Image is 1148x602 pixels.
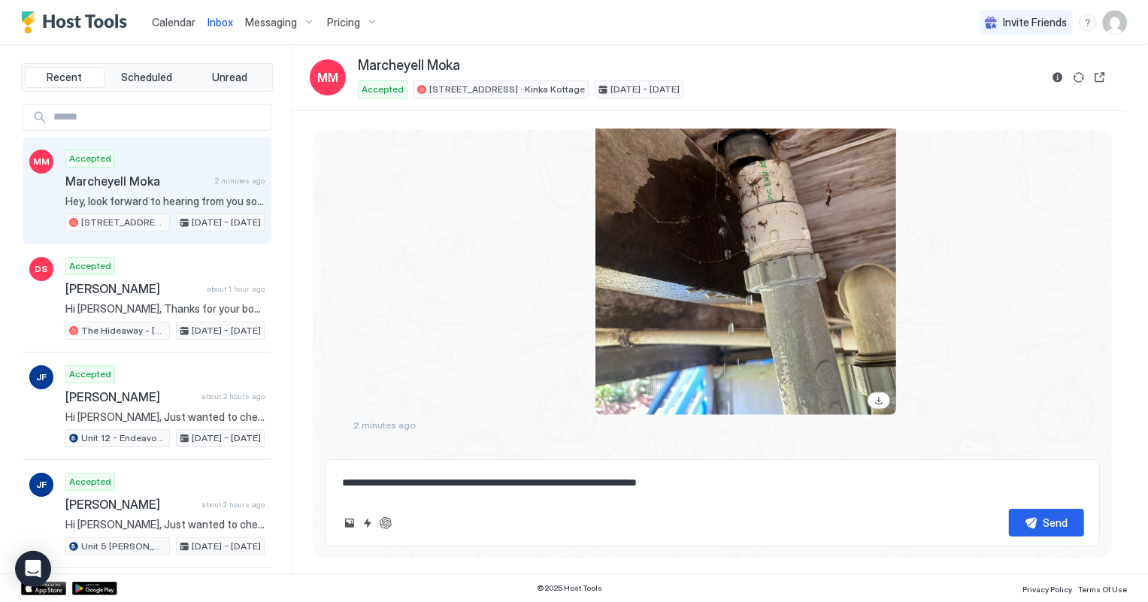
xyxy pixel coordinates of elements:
span: Unit 5 [PERSON_NAME] [81,540,166,553]
a: Google Play Store [72,582,117,595]
span: Inbox [207,16,233,29]
span: Accepted [69,259,111,273]
button: Quick reply [359,514,377,532]
span: Messaging [245,16,297,29]
button: Unread [189,67,269,88]
div: Open Intercom Messenger [15,551,51,587]
div: tab-group [21,63,273,92]
span: [DATE] - [DATE] [192,216,261,229]
span: Calendar [152,16,195,29]
span: JF [36,371,47,384]
span: Privacy Policy [1022,585,1072,594]
a: Download [868,392,890,409]
button: Scheduled Messages [960,443,1100,463]
span: Unread [212,71,247,84]
span: Hi [PERSON_NAME], Thanks for your booking. Please come to [GEOGRAPHIC_DATA], [STREET_ADDRESS][PER... [65,302,265,316]
span: Terms Of Use [1078,585,1127,594]
button: ChatGPT Auto Reply [377,514,395,532]
span: Accepted [69,152,111,165]
a: Inbox [207,14,233,30]
span: MM [317,68,338,86]
a: Calendar [152,14,195,30]
span: Invite Friends [1003,16,1067,29]
div: User profile [1103,11,1127,35]
span: MM [33,155,50,168]
button: Reservation information [1049,68,1067,86]
button: Upload image [341,514,359,532]
span: [STREET_ADDRESS] · Kinka Kottage [429,83,585,96]
a: Host Tools Logo [21,11,134,34]
span: about 2 hours ago [201,392,265,401]
span: [PERSON_NAME] [65,497,195,512]
span: [DATE] - [DATE] [610,83,680,96]
span: Scheduled [122,71,173,84]
span: Pricing [327,16,360,29]
span: Accepted [69,368,111,381]
input: Input Field [47,104,271,130]
button: Send [1009,509,1084,537]
span: DS [35,262,48,276]
span: © 2025 Host Tools [538,583,603,593]
span: about 1 hour ago [207,284,265,294]
button: Open reservation [1091,68,1109,86]
div: menu [1079,14,1097,32]
span: Accepted [69,475,111,489]
div: Scheduled Messages [980,445,1083,461]
div: Send [1043,515,1068,531]
span: The Hideaway - [STREET_ADDRESS] [81,324,166,337]
button: Scheduled [108,67,187,88]
span: Hey, look forward to hearing from you soon [65,195,265,208]
button: Recent [25,67,105,88]
div: View image [595,14,896,415]
span: [DATE] - [DATE] [192,431,261,445]
span: Hi [PERSON_NAME], Just wanted to check in and make sure you have everything you need? Hope you're... [65,410,265,424]
span: 2 minutes ago [353,419,416,431]
span: Accepted [362,83,404,96]
span: [DATE] - [DATE] [192,540,261,553]
span: [DATE] - [DATE] [192,324,261,337]
button: Sync reservation [1070,68,1088,86]
span: Hi [PERSON_NAME], Just wanted to check in and make sure you have everything you need? Hope you're... [65,518,265,531]
a: App Store [21,582,66,595]
a: Privacy Policy [1022,580,1072,596]
span: 2 minutes ago [215,176,265,186]
span: Marcheyell Moka [358,57,460,74]
span: Marcheyell Moka [65,174,209,189]
span: Unit 12 - Endeavour · Deluxe Studio - Unit 12 [81,431,166,445]
span: JF [36,478,47,492]
span: [STREET_ADDRESS] · Kinka Kottage [81,216,166,229]
span: [PERSON_NAME] [65,389,195,404]
span: Recent [47,71,82,84]
span: about 2 hours ago [201,500,265,510]
a: Terms Of Use [1078,580,1127,596]
span: [PERSON_NAME] [65,281,201,296]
